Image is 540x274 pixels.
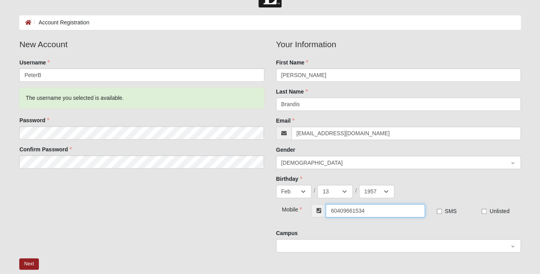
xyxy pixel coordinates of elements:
label: Username [19,59,50,66]
label: Confirm Password [19,145,72,153]
div: The username you selected is available. [19,88,264,108]
label: First Name [276,59,308,66]
span: Male [281,158,509,167]
label: Campus [276,229,298,237]
input: Unlisted [481,209,487,214]
legend: New Account [19,38,264,51]
button: Next [19,258,38,270]
div: Mobile [276,204,297,213]
input: SMS [437,209,442,214]
legend: Your Information [276,38,521,51]
label: Gender [276,146,295,154]
span: SMS [445,208,456,214]
label: Last Name [276,88,308,96]
span: / [314,187,315,195]
label: Birthday [276,175,302,183]
li: Account Registration [31,18,89,27]
label: Password [19,116,49,124]
span: / [355,187,357,195]
label: Email [276,117,295,125]
span: Unlisted [489,208,509,214]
